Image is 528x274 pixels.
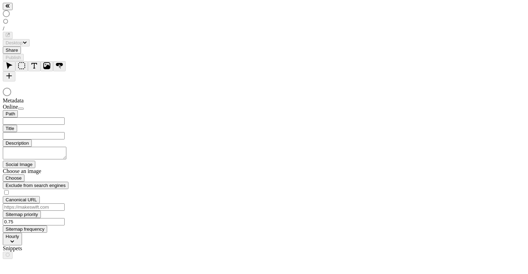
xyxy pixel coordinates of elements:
[3,104,18,110] span: Online
[53,61,66,71] button: Button
[28,61,41,71] button: Text
[3,26,525,32] div: /
[3,233,22,245] button: Hourly
[3,203,65,211] input: https://makeswift.com
[6,55,21,60] span: Publish
[6,175,22,181] span: Choose
[6,234,19,239] span: Hourly
[3,196,40,203] button: Canonical URL
[3,46,21,54] button: Share
[3,168,87,174] div: Choose an image
[3,174,24,182] button: Choose
[3,225,47,233] button: Sitemap frequency
[6,40,23,45] span: Desktop
[3,139,32,147] button: Description
[3,245,87,252] div: Snippets
[3,182,68,189] button: Exclude from search engines
[3,161,35,168] button: Social Image
[41,61,53,71] button: Image
[3,39,30,46] button: Desktop
[3,98,87,104] div: Metadata
[15,61,28,71] button: Box
[3,125,17,132] button: Title
[3,54,24,61] button: Publish
[6,48,18,53] span: Share
[3,211,41,218] button: Sitemap priority
[3,110,18,117] button: Path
